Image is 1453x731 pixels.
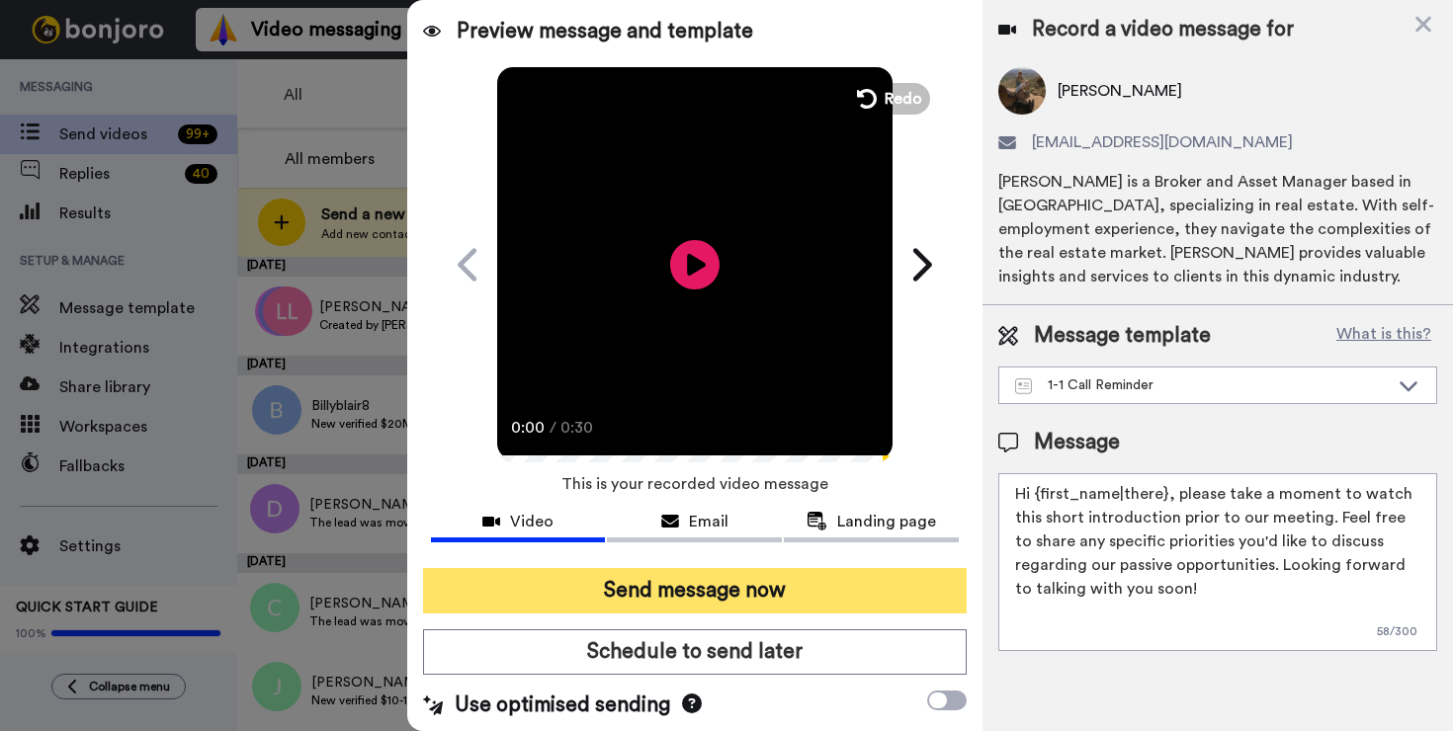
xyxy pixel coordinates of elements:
[837,510,936,533] span: Landing page
[998,473,1437,651] textarea: Hi {first_name|there}, please take a moment to watch this short introduction prior to our meeting...
[1034,428,1120,457] span: Message
[560,416,595,440] span: 0:30
[1032,130,1293,154] span: [EMAIL_ADDRESS][DOMAIN_NAME]
[689,510,728,533] span: Email
[1330,321,1437,351] button: What is this?
[998,170,1437,288] div: [PERSON_NAME] is a Broker and Asset Manager based in [GEOGRAPHIC_DATA], specializing in real esta...
[550,416,556,440] span: /
[561,462,828,506] span: This is your recorded video message
[1015,378,1032,394] img: Message-temps.svg
[423,629,967,675] button: Schedule to send later
[510,510,554,533] span: Video
[423,568,967,613] button: Send message now
[1015,375,1389,395] div: 1-1 Call Reminder
[1034,321,1211,351] span: Message template
[455,690,670,720] span: Use optimised sending
[511,416,546,440] span: 0:00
